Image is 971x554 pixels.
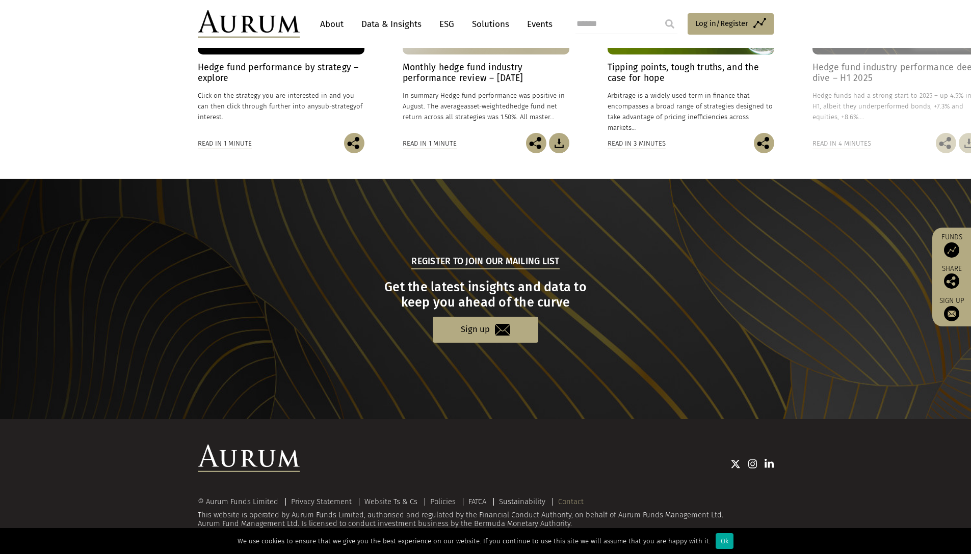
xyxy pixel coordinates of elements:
span: asset-weighted [464,102,510,110]
div: Read in 3 minutes [608,138,666,149]
div: Share [937,265,966,289]
a: Funds [937,233,966,258]
h4: Monthly hedge fund industry performance review – [DATE] [403,62,569,84]
a: Sustainability [499,497,545,506]
a: FATCA [468,497,486,506]
img: Share this post [344,133,364,153]
a: Sign up [433,317,538,343]
img: Linkedin icon [765,459,774,469]
div: This website is operated by Aurum Funds Limited, authorised and regulated by the Financial Conduc... [198,497,774,529]
a: Sign up [937,296,966,321]
h5: Register to join our mailing list [411,255,559,269]
span: Log in/Register [695,17,748,30]
img: Share this post [754,133,774,153]
div: Read in 1 minute [403,138,457,149]
a: Contact [558,497,584,506]
a: Policies [430,497,456,506]
a: Website Ts & Cs [364,497,417,506]
img: Share this post [526,133,546,153]
p: Click on the strategy you are interested in and you can then click through further into any of in... [198,90,364,122]
img: Share this post [944,273,959,289]
h4: Hedge fund performance by strategy – explore [198,62,364,84]
a: Solutions [467,15,514,34]
img: Aurum [198,10,300,38]
div: Read in 4 minutes [812,138,871,149]
a: Privacy Statement [291,497,352,506]
div: Read in 1 minute [198,138,252,149]
div: Ok [716,533,733,549]
a: Log in/Register [688,13,774,35]
img: Twitter icon [730,459,741,469]
span: sub-strategy [318,102,356,110]
p: In summary Hedge fund performance was positive in August. The average hedge fund net return acros... [403,90,569,122]
p: Arbitrage is a widely used term in finance that encompasses a broad range of strategies designed ... [608,90,774,133]
img: Sign up to our newsletter [944,306,959,321]
a: ESG [434,15,459,34]
img: Instagram icon [748,459,757,469]
h3: Get the latest insights and data to keep you ahead of the curve [199,280,772,310]
h4: Tipping points, tough truths, and the case for hope [608,62,774,84]
a: Events [522,15,553,34]
img: Share this post [936,133,956,153]
img: Access Funds [944,242,959,258]
img: Download Article [549,133,569,153]
input: Submit [660,14,680,34]
div: © Aurum Funds Limited [198,498,283,506]
img: Aurum Logo [198,445,300,472]
a: About [315,15,349,34]
a: Data & Insights [356,15,427,34]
